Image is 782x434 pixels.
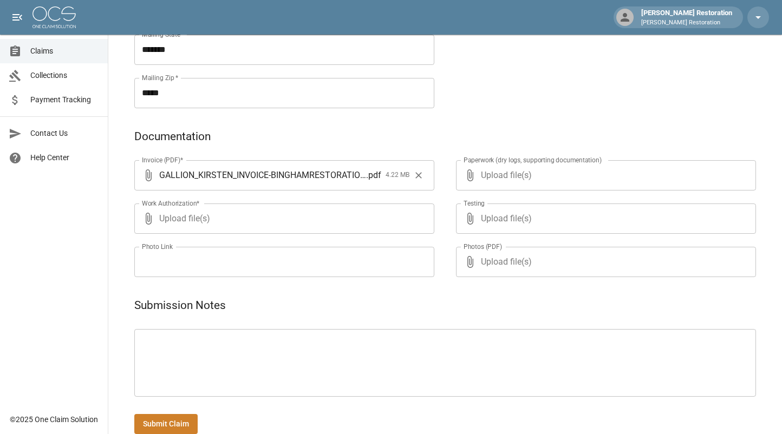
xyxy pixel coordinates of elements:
button: Clear [410,167,427,183]
label: Mailing Zip [142,73,179,82]
label: Work Authorization* [142,199,200,208]
span: 4.22 MB [386,170,409,181]
label: Mailing State [142,30,184,39]
span: Upload file(s) [481,247,727,277]
span: Payment Tracking [30,94,99,106]
span: Contact Us [30,128,99,139]
span: Upload file(s) [159,203,405,234]
label: Photo Link [142,242,173,251]
img: ocs-logo-white-transparent.png [32,6,76,28]
label: Paperwork (dry logs, supporting documentation) [464,155,602,165]
label: Invoice (PDF)* [142,155,184,165]
label: Testing [464,199,485,208]
label: Photos (PDF) [464,242,502,251]
span: . pdf [366,169,381,181]
p: [PERSON_NAME] Restoration [641,18,732,28]
span: Upload file(s) [481,203,727,234]
span: Upload file(s) [481,160,727,190]
span: Collections [30,70,99,81]
div: [PERSON_NAME] Restoration [637,8,737,27]
button: open drawer [6,6,28,28]
span: Claims [30,45,99,57]
div: © 2025 One Claim Solution [10,414,98,425]
span: GALLION_KIRSTEN_INVOICE-BINGHAMRESTORATION-TUC [159,169,366,181]
span: Help Center [30,152,99,163]
button: Submit Claim [134,414,198,434]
